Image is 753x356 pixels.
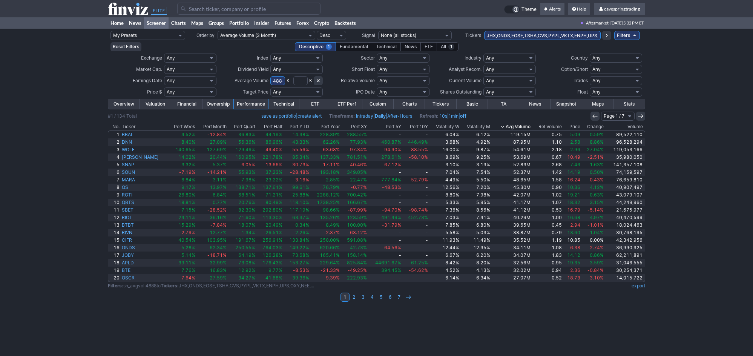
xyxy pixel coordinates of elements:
a: -97.34% [341,146,368,153]
a: 7.46 [563,161,582,169]
span: 160.95% [235,154,255,160]
a: Filters [614,31,640,40]
a: 14.38% [284,131,311,138]
a: 8 [108,184,121,191]
a: Charts [169,17,189,29]
span: -55.56% [290,147,309,152]
span: 14.38% [292,132,309,137]
a: 4.49% [429,176,460,184]
span: -30.73% [290,162,309,167]
a: 4 [108,153,121,161]
a: 2.18 [532,146,563,153]
a: 5.50% [460,176,491,184]
span: 777.84% [381,177,401,183]
a: DNN [121,138,168,146]
span: -2.51% [587,154,604,160]
a: Ownership [202,99,234,109]
a: off [460,113,466,119]
span: 140.65% [175,147,195,152]
a: Valuation [140,99,171,109]
a: 3.32% [168,161,196,169]
span: 7.98% [241,177,255,183]
a: 8.80% [429,191,460,199]
a: TA [488,99,519,109]
a: 6.12% [460,131,491,138]
a: 0.50% [581,169,605,176]
a: -49.40% [256,146,284,153]
a: 16.24 [563,176,582,184]
span: 221.78% [262,154,282,160]
div: Descriptive [295,42,336,51]
a: 71.21% [256,191,284,199]
a: Custom [362,99,394,109]
a: [PERSON_NAME] [121,153,168,161]
a: -3.16% [284,176,311,184]
a: Home [108,17,126,29]
a: 0.90 [532,184,563,191]
a: Help [568,3,590,15]
a: BBAI [121,131,168,138]
a: 62.26% [310,138,341,146]
span: | [261,112,322,120]
a: -12.84% [196,131,227,138]
a: -30.73% [284,161,311,169]
a: Crypto [311,17,332,29]
a: 8.86% [581,138,605,146]
a: News [126,17,144,29]
span: 27.04% [587,147,604,152]
a: 446.49% [402,138,429,146]
a: 55.93% [228,169,256,176]
span: 8.40% [181,139,195,145]
span: 22.47% [350,177,367,183]
span: 23.22% [265,177,282,183]
span: 278.61% [381,154,401,160]
a: Intraday [356,113,373,119]
a: 2.96 [563,146,582,153]
span: -48.53% [382,184,401,190]
a: 56.36% [228,138,256,146]
a: 3.68% [429,138,460,146]
a: 1.10 [532,138,563,146]
span: -13.66% [263,162,282,167]
a: 8.40% [168,138,196,146]
a: 10.36 [563,184,582,191]
a: 1.02 [532,191,563,199]
a: - [402,184,429,191]
span: 99.61% [292,184,309,190]
a: ETF [299,99,331,109]
span: -88.55% [409,147,428,152]
a: -0.77% [341,184,368,191]
a: RGTI [121,191,168,199]
a: 137.33% [310,153,341,161]
a: 85.34% [284,153,311,161]
span: 5.09 [570,132,580,137]
a: 9 [108,191,121,199]
a: 7.98% [460,191,491,199]
a: 7.98% [228,176,256,184]
span: 6.84% [181,177,195,183]
a: -55.56% [284,146,311,153]
span: -3.16% [293,177,309,183]
a: Performance [234,99,268,109]
span: 4.52% [181,132,195,137]
a: 4.92% [460,138,491,146]
a: 14.19 [563,169,582,176]
span: 446.49% [408,139,428,145]
a: 193.18% [310,169,341,176]
a: 278.61% [368,153,402,161]
span: -49.40% [263,147,282,152]
a: Overview [108,99,140,109]
a: 140.65% [168,146,196,153]
a: -6.05% [228,161,256,169]
a: Futures [272,17,294,29]
a: Charts [394,99,425,109]
span: -52.79% [409,177,428,183]
input: Search [177,3,321,15]
a: 40,907,497 [605,184,645,191]
span: 14.02% [178,154,195,160]
span: 288.55% [347,132,367,137]
a: 0.67 [532,153,563,161]
a: - [402,191,429,199]
a: 228.39% [310,131,341,138]
span: 77.93% [350,139,367,145]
